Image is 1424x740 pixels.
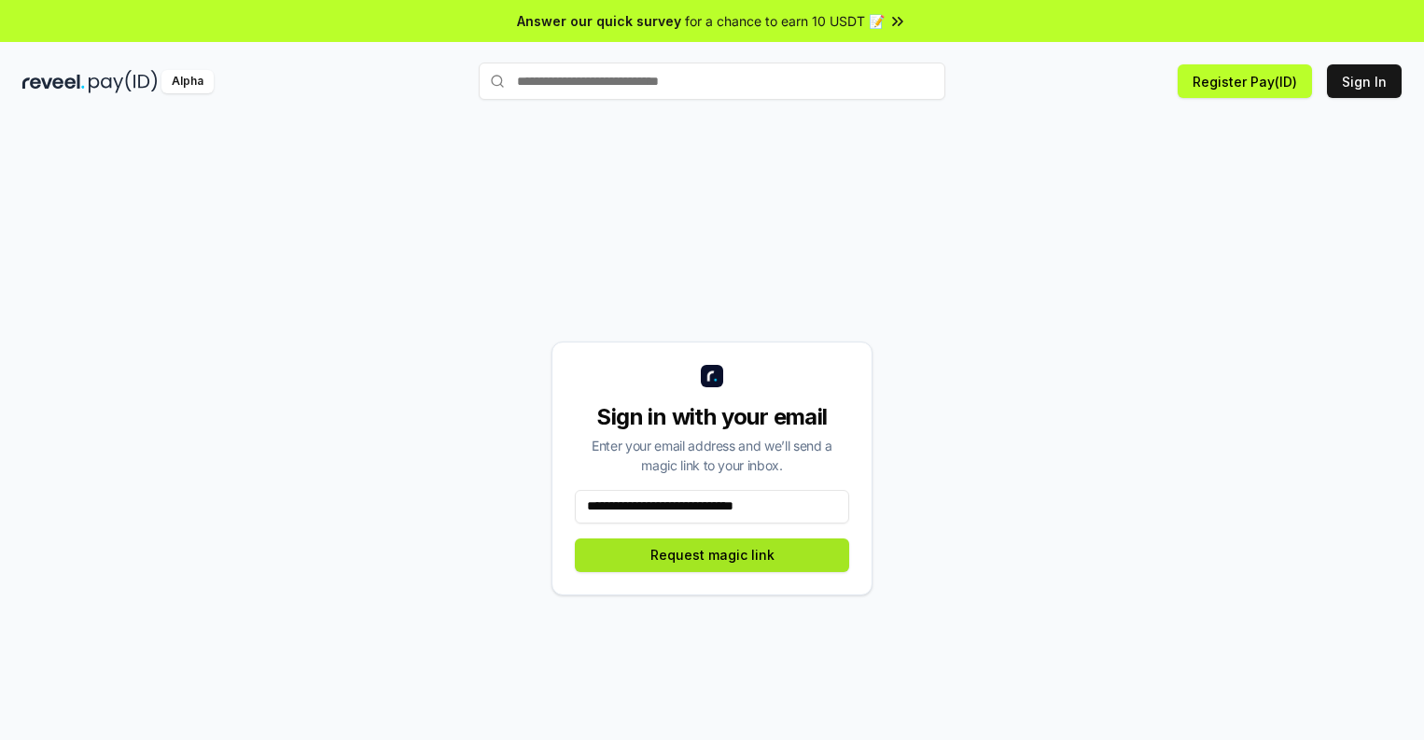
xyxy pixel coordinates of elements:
button: Request magic link [575,538,849,572]
img: reveel_dark [22,70,85,93]
button: Register Pay(ID) [1178,64,1312,98]
img: pay_id [89,70,158,93]
img: logo_small [701,365,723,387]
span: for a chance to earn 10 USDT 📝 [685,11,885,31]
div: Alpha [161,70,214,93]
button: Sign In [1327,64,1402,98]
span: Answer our quick survey [517,11,681,31]
div: Enter your email address and we’ll send a magic link to your inbox. [575,436,849,475]
div: Sign in with your email [575,402,849,432]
